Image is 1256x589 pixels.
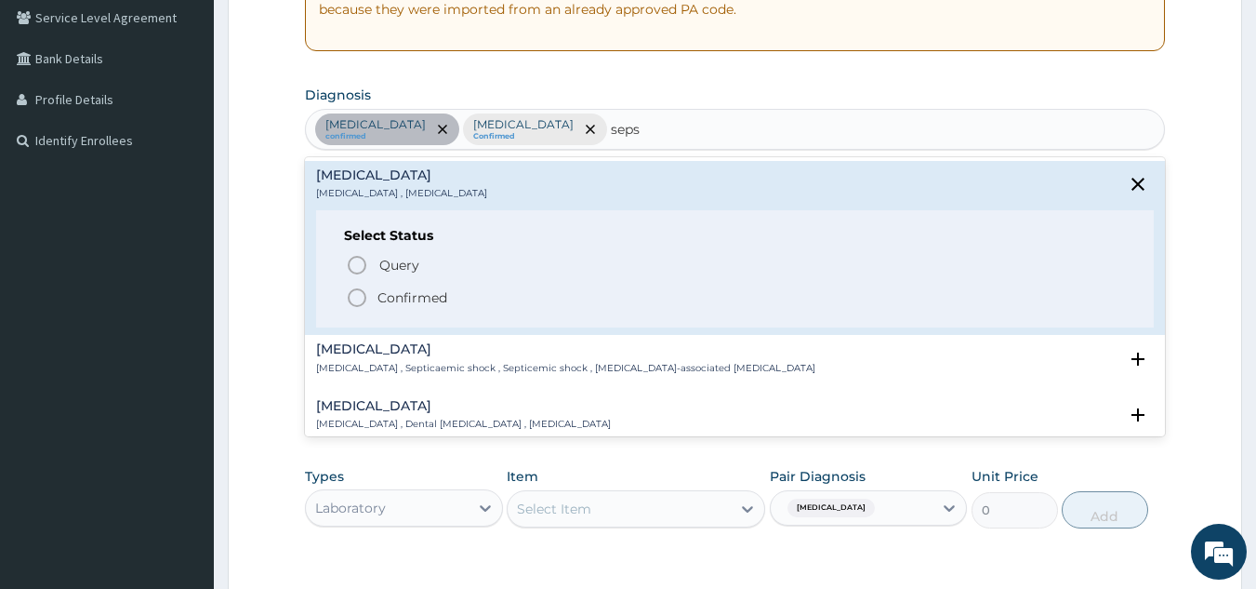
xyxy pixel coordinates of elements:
[1127,348,1149,370] i: open select status
[377,288,447,307] p: Confirmed
[517,500,591,518] div: Select Item
[1127,173,1149,195] i: close select status
[473,132,574,141] small: Confirmed
[325,132,426,141] small: confirmed
[316,362,815,375] p: [MEDICAL_DATA] , Septicaemic shock , Septicemic shock , [MEDICAL_DATA]-associated [MEDICAL_DATA]
[325,117,426,132] p: [MEDICAL_DATA]
[507,467,538,486] label: Item
[316,399,611,413] h4: [MEDICAL_DATA]
[108,176,257,364] span: We're online!
[787,499,875,517] span: [MEDICAL_DATA]
[346,287,368,309] i: status option filled
[305,86,371,104] label: Diagnosis
[34,93,75,140] img: d_794563401_company_1708531726252_794563401
[379,256,419,274] span: Query
[305,469,344,485] label: Types
[1062,491,1148,529] button: Add
[972,467,1038,486] label: Unit Price
[97,104,312,128] div: Chat with us now
[1127,404,1149,426] i: open select status
[9,392,354,457] textarea: Type your message and hit 'Enter'
[346,254,368,276] i: status option query
[582,121,599,138] span: remove selection option
[316,187,487,200] p: [MEDICAL_DATA] , [MEDICAL_DATA]
[473,117,574,132] p: [MEDICAL_DATA]
[305,9,350,54] div: Minimize live chat window
[316,168,487,182] h4: [MEDICAL_DATA]
[434,121,451,138] span: remove selection option
[316,418,611,431] p: [MEDICAL_DATA] , Dental [MEDICAL_DATA] , [MEDICAL_DATA]
[315,499,386,517] div: Laboratory
[770,467,866,486] label: Pair Diagnosis
[344,229,1127,243] h6: Select Status
[316,342,815,356] h4: [MEDICAL_DATA]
